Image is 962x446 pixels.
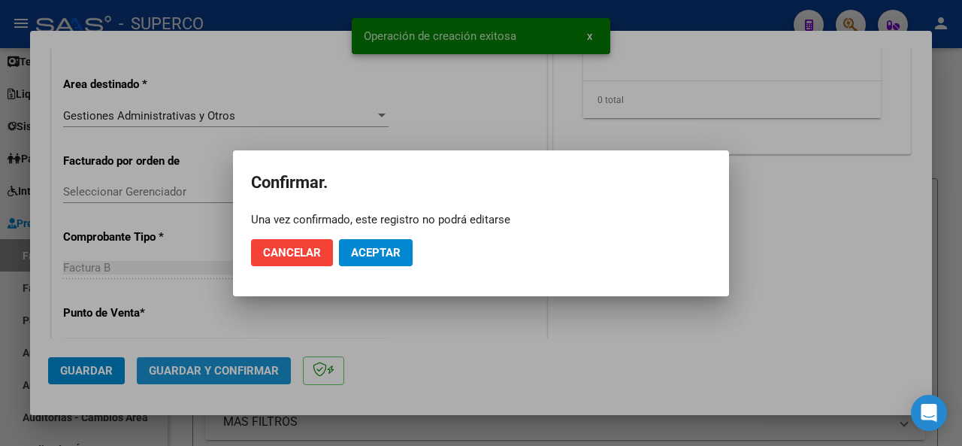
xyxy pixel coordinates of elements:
h2: Confirmar. [251,168,711,197]
button: Cancelar [251,239,333,266]
div: Open Intercom Messenger [911,395,947,431]
span: Cancelar [263,246,321,259]
button: Aceptar [339,239,413,266]
span: Aceptar [351,246,401,259]
div: Una vez confirmado, este registro no podrá editarse [251,212,711,227]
